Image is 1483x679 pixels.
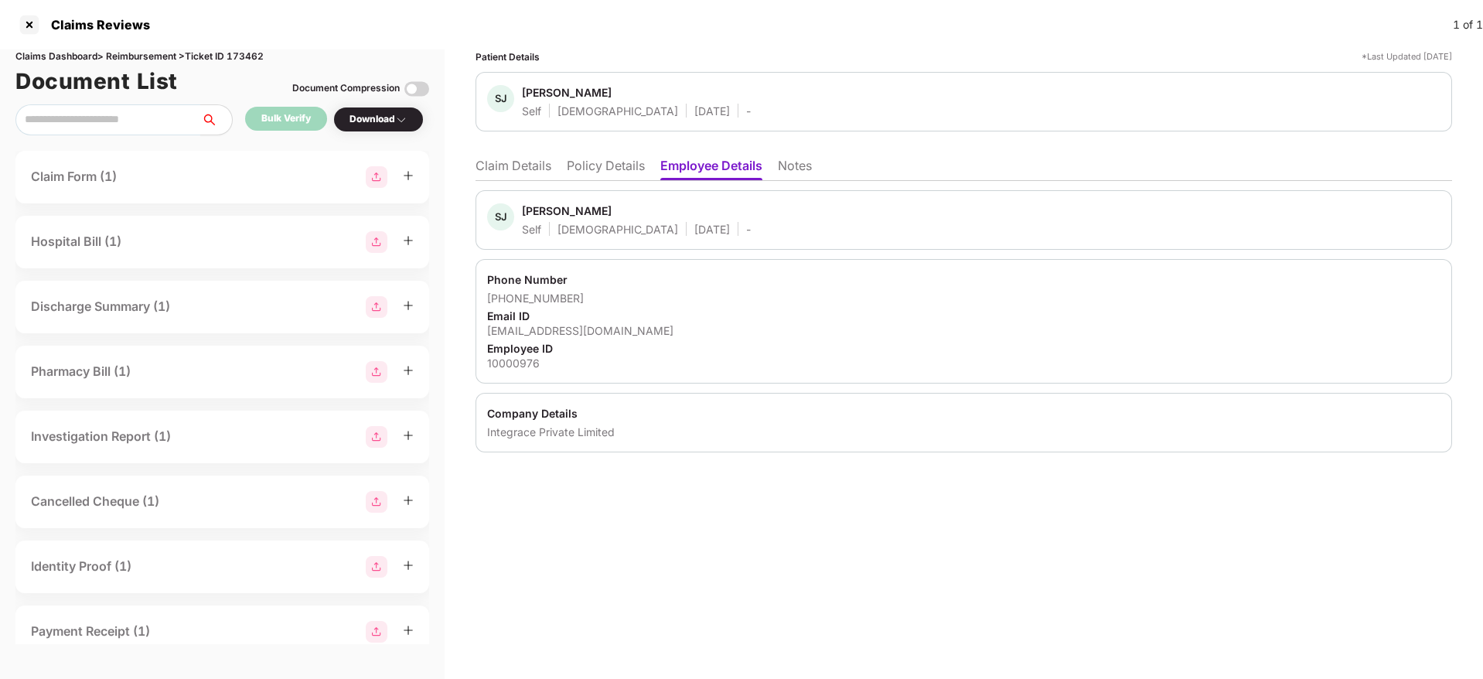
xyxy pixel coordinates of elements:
[349,112,407,127] div: Download
[366,621,387,643] img: svg+xml;base64,PHN2ZyBpZD0iR3JvdXBfMjg4MTMiIGRhdGEtbmFtZT0iR3JvdXAgMjg4MTMiIHhtbG5zPSJodHRwOi8vd3...
[522,85,612,100] div: [PERSON_NAME]
[403,365,414,376] span: plus
[261,111,311,126] div: Bulk Verify
[1453,16,1483,33] div: 1 of 1
[778,158,812,180] li: Notes
[31,297,170,316] div: Discharge Summary (1)
[366,426,387,448] img: svg+xml;base64,PHN2ZyBpZD0iR3JvdXBfMjg4MTMiIGRhdGEtbmFtZT0iR3JvdXAgMjg4MTMiIHhtbG5zPSJodHRwOi8vd3...
[487,406,1440,421] div: Company Details
[403,560,414,571] span: plus
[366,556,387,578] img: svg+xml;base64,PHN2ZyBpZD0iR3JvdXBfMjg4MTMiIGRhdGEtbmFtZT0iR3JvdXAgMjg4MTMiIHhtbG5zPSJodHRwOi8vd3...
[487,425,1440,439] div: Integrace Private Limited
[487,272,1440,287] div: Phone Number
[366,166,387,188] img: svg+xml;base64,PHN2ZyBpZD0iR3JvdXBfMjg4MTMiIGRhdGEtbmFtZT0iR3JvdXAgMjg4MTMiIHhtbG5zPSJodHRwOi8vd3...
[404,77,429,101] img: svg+xml;base64,PHN2ZyBpZD0iVG9nZ2xlLTMyeDMyIiB4bWxucz0iaHR0cDovL3d3dy53My5vcmcvMjAwMC9zdmciIHdpZH...
[31,557,131,576] div: Identity Proof (1)
[557,222,678,237] div: [DEMOGRAPHIC_DATA]
[746,104,751,118] div: -
[522,104,541,118] div: Self
[487,203,514,230] div: SJ
[403,170,414,181] span: plus
[694,104,730,118] div: [DATE]
[403,300,414,311] span: plus
[366,296,387,318] img: svg+xml;base64,PHN2ZyBpZD0iR3JvdXBfMjg4MTMiIGRhdGEtbmFtZT0iR3JvdXAgMjg4MTMiIHhtbG5zPSJodHRwOi8vd3...
[1362,49,1452,64] div: *Last Updated [DATE]
[42,17,150,32] div: Claims Reviews
[487,341,1440,356] div: Employee ID
[694,222,730,237] div: [DATE]
[403,235,414,246] span: plus
[403,430,414,441] span: plus
[522,222,541,237] div: Self
[660,158,762,180] li: Employee Details
[31,492,159,511] div: Cancelled Cheque (1)
[476,158,551,180] li: Claim Details
[567,158,645,180] li: Policy Details
[395,114,407,126] img: svg+xml;base64,PHN2ZyBpZD0iRHJvcGRvd24tMzJ4MzIiIHhtbG5zPSJodHRwOi8vd3d3LnczLm9yZy8yMDAwL3N2ZyIgd2...
[15,64,178,98] h1: Document List
[292,81,400,96] div: Document Compression
[31,362,131,381] div: Pharmacy Bill (1)
[476,49,540,64] div: Patient Details
[200,114,232,126] span: search
[522,203,612,218] div: [PERSON_NAME]
[487,85,514,112] div: SJ
[557,104,678,118] div: [DEMOGRAPHIC_DATA]
[15,49,429,64] div: Claims Dashboard > Reimbursement > Ticket ID 173462
[366,361,387,383] img: svg+xml;base64,PHN2ZyBpZD0iR3JvdXBfMjg4MTMiIGRhdGEtbmFtZT0iR3JvdXAgMjg4MTMiIHhtbG5zPSJodHRwOi8vd3...
[200,104,233,135] button: search
[31,622,150,641] div: Payment Receipt (1)
[403,625,414,636] span: plus
[487,291,1440,305] div: [PHONE_NUMBER]
[403,495,414,506] span: plus
[746,222,751,237] div: -
[487,309,1440,323] div: Email ID
[366,231,387,253] img: svg+xml;base64,PHN2ZyBpZD0iR3JvdXBfMjg4MTMiIGRhdGEtbmFtZT0iR3JvdXAgMjg4MTMiIHhtbG5zPSJodHRwOi8vd3...
[31,427,171,446] div: Investigation Report (1)
[487,356,1440,370] div: 10000976
[31,232,121,251] div: Hospital Bill (1)
[366,491,387,513] img: svg+xml;base64,PHN2ZyBpZD0iR3JvdXBfMjg4MTMiIGRhdGEtbmFtZT0iR3JvdXAgMjg4MTMiIHhtbG5zPSJodHRwOi8vd3...
[31,167,117,186] div: Claim Form (1)
[487,323,1440,338] div: [EMAIL_ADDRESS][DOMAIN_NAME]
